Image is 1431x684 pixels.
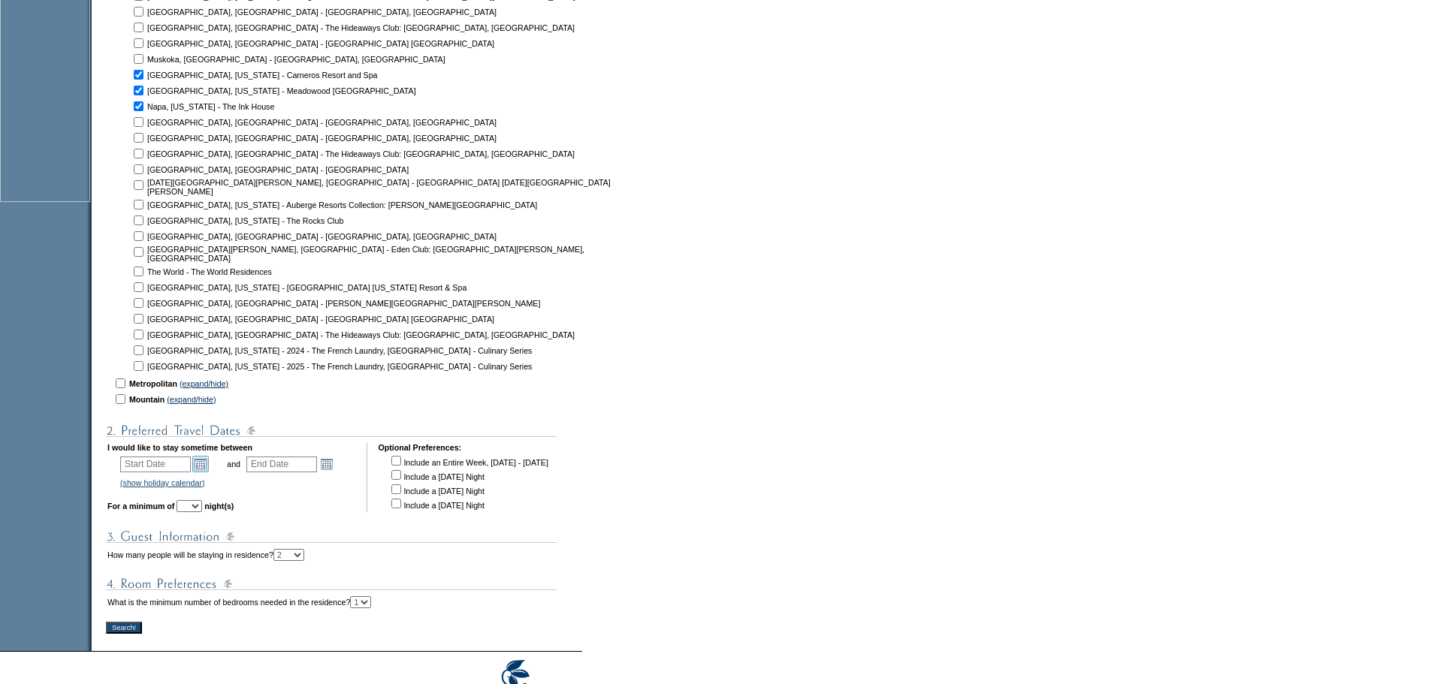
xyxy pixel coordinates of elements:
td: [GEOGRAPHIC_DATA], [US_STATE] - Auberge Resorts Collection: [PERSON_NAME][GEOGRAPHIC_DATA] [147,197,658,212]
td: [GEOGRAPHIC_DATA], [GEOGRAPHIC_DATA] - The Hideaways Club: [GEOGRAPHIC_DATA], [GEOGRAPHIC_DATA] [147,327,658,342]
a: Open the calendar popup. [192,456,209,472]
td: [GEOGRAPHIC_DATA], [GEOGRAPHIC_DATA] - [GEOGRAPHIC_DATA] [GEOGRAPHIC_DATA] [147,312,658,326]
input: Search! [106,622,142,634]
td: Include an Entire Week, [DATE] - [DATE] Include a [DATE] Night Include a [DATE] Night Include a [... [388,453,548,511]
a: (expand/hide) [180,379,228,388]
td: Muskoka, [GEOGRAPHIC_DATA] - [GEOGRAPHIC_DATA], [GEOGRAPHIC_DATA] [147,52,658,66]
td: How many people will be staying in residence? [107,549,304,561]
td: The World - The World Residences [147,264,658,279]
td: [GEOGRAPHIC_DATA], [US_STATE] - Meadowood [GEOGRAPHIC_DATA] [147,83,658,98]
td: [GEOGRAPHIC_DATA], [GEOGRAPHIC_DATA] - [GEOGRAPHIC_DATA], [GEOGRAPHIC_DATA] [147,5,658,19]
td: [GEOGRAPHIC_DATA], [US_STATE] - [GEOGRAPHIC_DATA] [US_STATE] Resort & Spa [147,280,658,294]
td: [GEOGRAPHIC_DATA], [GEOGRAPHIC_DATA] - The Hideaways Club: [GEOGRAPHIC_DATA], [GEOGRAPHIC_DATA] [147,146,658,161]
td: [GEOGRAPHIC_DATA], [GEOGRAPHIC_DATA] - [GEOGRAPHIC_DATA], [GEOGRAPHIC_DATA] [147,229,658,243]
td: [GEOGRAPHIC_DATA], [GEOGRAPHIC_DATA] - [PERSON_NAME][GEOGRAPHIC_DATA][PERSON_NAME] [147,296,658,310]
b: Mountain [129,395,165,404]
td: [GEOGRAPHIC_DATA], [US_STATE] - The Rocks Club [147,213,658,227]
b: I would like to stay sometime between [107,443,252,452]
td: [GEOGRAPHIC_DATA], [US_STATE] - 2025 - The French Laundry, [GEOGRAPHIC_DATA] - Culinary Series [147,359,658,373]
td: [GEOGRAPHIC_DATA], [GEOGRAPHIC_DATA] - [GEOGRAPHIC_DATA] [GEOGRAPHIC_DATA] [147,36,658,50]
td: and [225,453,243,475]
td: [GEOGRAPHIC_DATA], [GEOGRAPHIC_DATA] - The Hideaways Club: [GEOGRAPHIC_DATA], [GEOGRAPHIC_DATA] [147,20,658,35]
td: [GEOGRAPHIC_DATA], [US_STATE] - Carneros Resort and Spa [147,68,658,82]
b: Metropolitan [129,379,177,388]
td: [GEOGRAPHIC_DATA], [GEOGRAPHIC_DATA] - [GEOGRAPHIC_DATA] [147,162,658,176]
td: What is the minimum number of bedrooms needed in the residence? [107,596,371,608]
td: [DATE][GEOGRAPHIC_DATA][PERSON_NAME], [GEOGRAPHIC_DATA] - [GEOGRAPHIC_DATA] [DATE][GEOGRAPHIC_DAT... [147,178,658,196]
td: [GEOGRAPHIC_DATA], [GEOGRAPHIC_DATA] - [GEOGRAPHIC_DATA], [GEOGRAPHIC_DATA] [147,131,658,145]
input: Date format: M/D/Y. Shortcut keys: [T] for Today. [UP] or [.] for Next Day. [DOWN] or [,] for Pre... [120,457,191,472]
a: (show holiday calendar) [120,478,205,487]
td: [GEOGRAPHIC_DATA], [US_STATE] - 2024 - The French Laundry, [GEOGRAPHIC_DATA] - Culinary Series [147,343,658,357]
a: Open the calendar popup. [319,456,335,472]
input: Date format: M/D/Y. Shortcut keys: [T] for Today. [UP] or [.] for Next Day. [DOWN] or [,] for Pre... [246,457,317,472]
b: night(s) [204,502,234,511]
b: Optional Preferences: [378,443,461,452]
a: (expand/hide) [167,395,216,404]
td: [GEOGRAPHIC_DATA], [GEOGRAPHIC_DATA] - [GEOGRAPHIC_DATA], [GEOGRAPHIC_DATA] [147,115,658,129]
b: For a minimum of [107,502,174,511]
td: [GEOGRAPHIC_DATA][PERSON_NAME], [GEOGRAPHIC_DATA] - Eden Club: [GEOGRAPHIC_DATA][PERSON_NAME], [G... [147,245,658,263]
td: Napa, [US_STATE] - The Ink House [147,99,658,113]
